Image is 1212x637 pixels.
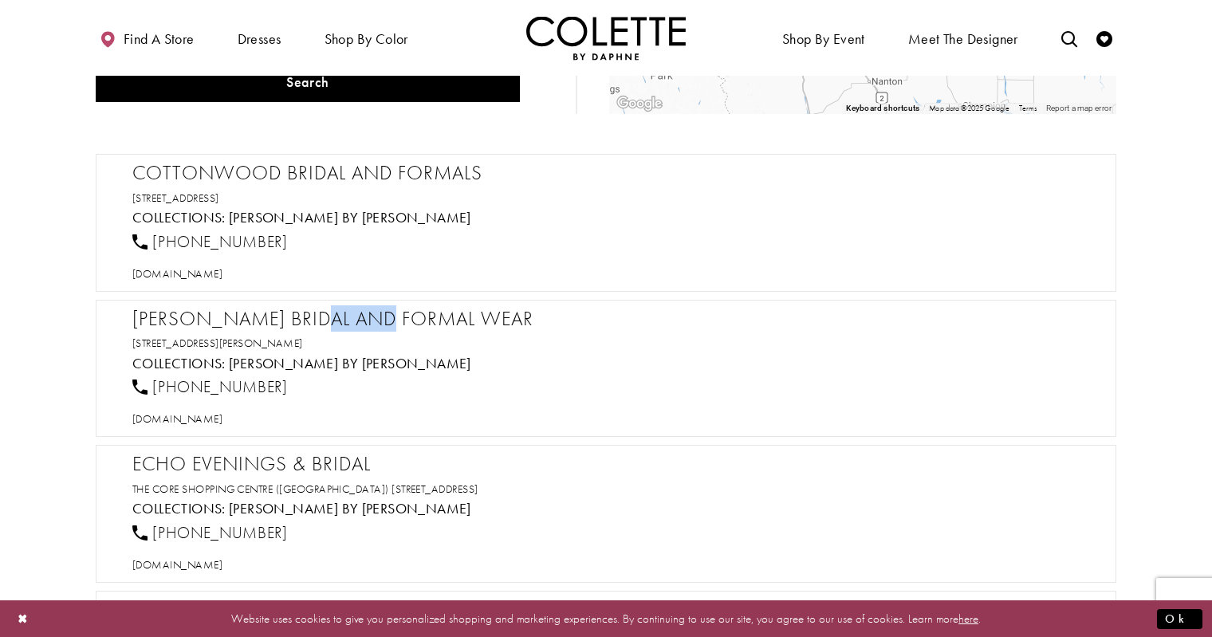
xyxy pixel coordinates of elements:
h2: Echo Evenings & Bridal [132,452,1096,476]
a: Visit Home Page [526,16,686,60]
a: [PHONE_NUMBER] [132,376,288,397]
a: Report a map error [1046,104,1112,112]
button: Search [96,62,520,102]
span: Dresses [238,31,281,47]
span: [PHONE_NUMBER] [152,376,287,397]
span: Shop by color [321,16,412,60]
h2: [PERSON_NAME] Bridal and Formal Wear [132,307,1096,331]
span: Shop By Event [782,31,865,47]
span: Meet the designer [908,31,1018,47]
a: Visit Colette by Daphne page [229,499,471,517]
a: Visit Colette by Daphne page [229,208,471,226]
h2: [PERSON_NAME]'s Special Events Fashion [132,598,1096,622]
span: Find a store [124,31,195,47]
a: [PHONE_NUMBER] [132,522,288,543]
a: The CORE Shopping Centre ([GEOGRAPHIC_DATA]) [STREET_ADDRESS] [132,482,478,496]
a: Check Wishlist [1092,16,1116,60]
a: [DOMAIN_NAME] [132,411,222,426]
button: Close Dialog [10,604,37,632]
a: [STREET_ADDRESS][PERSON_NAME] [132,336,303,350]
img: Colette by Daphne [526,16,686,60]
button: Keyboard shortcuts [846,103,919,114]
a: Open this area in Google Maps (opens a new window) [613,93,666,114]
a: Visit Colette by Daphne page [229,354,471,372]
span: Collections: [132,208,226,226]
h2: Cottonwood Bridal and Formals [132,161,1096,185]
span: [PHONE_NUMBER] [152,231,287,252]
a: Find a store [96,16,198,60]
a: Toggle search [1057,16,1081,60]
p: Website uses cookies to give you personalized shopping and marketing experiences. By continuing t... [115,608,1097,629]
a: Meet the designer [904,16,1022,60]
a: here [958,610,978,626]
span: Map data ©2025 Google [929,103,1009,113]
a: [DOMAIN_NAME] [132,266,222,281]
a: [STREET_ADDRESS] [132,191,219,205]
button: Submit Dialog [1157,608,1202,628]
img: Google Image #68 [613,93,666,114]
a: [PHONE_NUMBER] [132,231,288,252]
a: Terms (opens in new tab) [1019,103,1037,113]
span: Shop by color [325,31,408,47]
span: Collections: [132,354,226,372]
span: [PHONE_NUMBER] [152,522,287,543]
span: Shop By Event [778,16,869,60]
span: Dresses [234,16,285,60]
span: Collections: [132,499,226,517]
a: [DOMAIN_NAME] [132,557,222,572]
